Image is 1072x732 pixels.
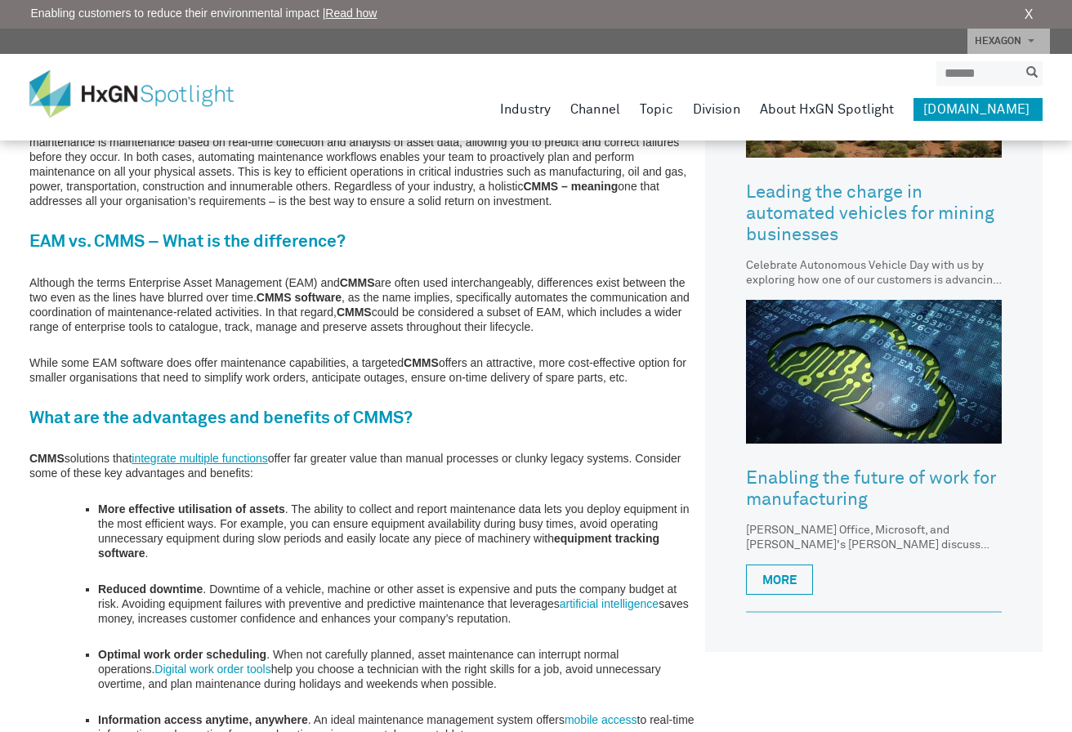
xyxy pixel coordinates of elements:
a: Industry [500,98,551,121]
div: Celebrate Autonomous Vehicle Day with us by exploring how one of our customers is advancing auton... [746,258,1002,288]
a: Channel [570,98,620,121]
strong: CMMS [337,306,372,319]
strong: equipment tracking software [98,532,659,560]
a: artificial intelligence [560,597,659,610]
strong: More effective utilisation of assets [98,502,285,516]
strong: Reduced downtime [98,582,203,596]
a: About HxGN Spotlight [760,98,895,121]
span: Enabling customers to reduce their environmental impact | [31,5,377,22]
h2: What are the advantages and benefits of CMMS? [29,406,697,432]
li: . Downtime of a vehicle, machine or other asset is expensive and puts the company budget at risk.... [98,582,697,626]
strong: CMMS [340,276,375,289]
img: HxGN Spotlight [29,70,258,118]
div: [PERSON_NAME] Office, Microsoft, and [PERSON_NAME]'s [PERSON_NAME] discuss how cloud technologies... [746,523,1002,552]
a: X [1025,5,1034,25]
strong: CMMS software [257,291,342,304]
li: . The ability to collect and report maintenance data lets you deploy equipment in the most effici... [98,502,697,560]
strong: CMMS [29,452,65,465]
li: . When not carefully planned, asset maintenance can interrupt normal operations. help you choose ... [98,647,697,691]
p: Although the terms Enterprise Asset Management (EAM) and are often used interchangeably, differen... [29,275,697,334]
p: Rather than reacting to unexpected asset failure, automates the scheduling of two key types of ma... [29,105,697,208]
p: While some EAM software does offer maintenance capabilities, a targeted offers an attractive, mor... [29,355,697,385]
a: mobile access [565,713,637,726]
h2: EAM vs. CMMS – What is the difference? [29,230,697,256]
a: More [746,565,813,595]
p: solutions that offer far greater value than manual processes or clunky legacy systems. Consider s... [29,451,697,480]
a: Enabling the future of work for manufacturing [746,456,1002,523]
a: Leading the charge in automated vehicles for mining businesses [746,170,1002,258]
a: HEXAGON [967,29,1050,54]
img: Enabling the future of work for manufacturing [746,300,1002,444]
a: Topic [640,98,673,121]
strong: Optimal work order scheduling [98,648,266,661]
strong: Information access anytime, anywhere [98,713,308,726]
a: integrate multiple functions [132,452,268,465]
a: Digital work order tools [154,663,270,676]
a: [DOMAIN_NAME] [913,98,1043,121]
a: Division [693,98,740,121]
strong: CMMS – meaning [523,180,618,193]
strong: CMMS [404,356,439,369]
a: Read how [325,7,377,20]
